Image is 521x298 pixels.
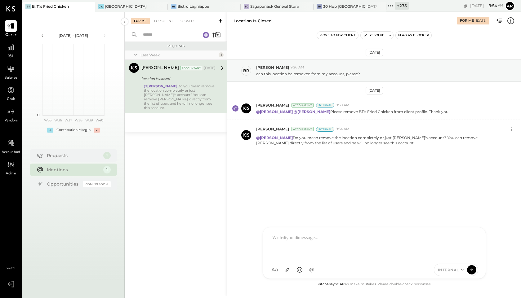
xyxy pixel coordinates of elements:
div: - [94,128,100,133]
div: SG [244,4,249,9]
div: Opportunities [47,181,80,187]
button: @ [306,264,318,275]
div: Accountant [292,127,314,131]
div: 1 [103,152,111,159]
span: Accountant [2,150,20,155]
span: Vendors [4,118,18,124]
div: + [47,128,53,133]
a: Queue [0,20,21,38]
p: Do you mean remove the location completely or just [PERSON_NAME]'s account? You can remove [PERSO... [256,135,503,146]
div: Internal [316,103,334,107]
span: INTERNAL [438,267,459,273]
span: Balance [4,75,17,81]
div: Contribution Margin [56,128,91,133]
div: [DATE] - [DATE] [47,33,100,38]
div: 1 [219,52,224,57]
div: Bistro Lagniappe [177,4,209,9]
div: + 275 [395,2,409,10]
span: 9:50 AM [336,103,350,108]
text: W36 [54,118,62,122]
text: W38 [75,118,82,122]
span: Admin [6,171,16,177]
text: W40 [95,118,103,122]
div: location is closed [234,18,272,24]
button: Aa [269,264,280,275]
span: Cash [7,97,15,102]
div: For Client [151,18,176,24]
div: Do you mean remove the location completely or just [PERSON_NAME]'s account? You can remove [PERSO... [144,84,216,110]
div: Mentions [47,167,100,173]
div: B. T.'s Fried Chicken [32,4,69,9]
a: Vendors [0,106,21,124]
span: P&L [7,54,15,59]
div: Closed [177,18,197,24]
span: Queue [5,33,17,38]
span: [PERSON_NAME] [256,126,289,132]
div: [DATE] [204,66,216,71]
a: P&L [0,42,21,59]
div: Last Week [140,52,217,58]
div: Requests [128,44,224,48]
a: Admin [0,159,21,177]
div: Accountant [292,103,314,107]
button: Flag as Blocker [396,32,431,39]
div: copy link [462,2,469,9]
a: Cash [0,84,21,102]
div: br [243,68,249,74]
span: [PERSON_NAME] [256,103,289,108]
span: 9:26 AM [291,65,304,70]
span: 9:54 AM [336,127,350,132]
text: 0 [37,113,39,117]
div: [DATE] [366,49,383,56]
text: W39 [85,118,93,122]
div: [PERSON_NAME] [141,65,179,71]
div: 3H [317,4,322,9]
strong: @[PERSON_NAME] [144,84,177,88]
button: Move to for client [317,32,358,39]
div: [GEOGRAPHIC_DATA] [105,4,147,9]
div: 30 Hop [GEOGRAPHIC_DATA] [323,4,377,9]
div: 1 [103,166,111,173]
div: Requests [47,152,100,159]
a: Balance [0,63,21,81]
div: [DATE] [470,3,503,9]
text: W35 [44,118,51,122]
div: location is closed [141,76,214,82]
p: can this location be removed from my account, please? [256,71,360,77]
div: Internal [316,127,334,132]
div: For Me [460,18,474,23]
p: Please remove BT's Fried Chicken from client profile. Thank you. [256,109,449,114]
text: W37 [65,118,72,122]
div: [DATE] [366,87,383,94]
div: BT [25,4,31,9]
div: [DATE] [476,19,487,23]
div: Coming Soon [83,181,111,187]
button: Resolve [361,32,387,39]
div: Accountant [180,66,202,70]
span: [PERSON_NAME] [256,65,289,70]
span: @ [309,267,314,273]
div: Sagaponack General Store [250,4,299,9]
button: Ar [505,1,515,11]
div: BL [171,4,176,9]
div: For Me [131,18,150,24]
span: a [275,267,278,273]
a: Accountant [0,137,21,155]
strong: @[PERSON_NAME] [294,109,330,114]
div: GW [98,4,104,9]
strong: @[PERSON_NAME] [256,135,293,140]
strong: @[PERSON_NAME] [256,109,293,114]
